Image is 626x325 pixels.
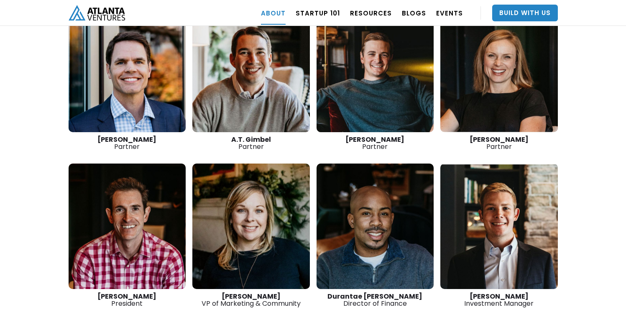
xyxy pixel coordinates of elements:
div: Partner [69,136,186,150]
div: Investment Manager [440,293,558,307]
a: RESOURCES [350,1,392,25]
div: Partner [192,136,310,150]
strong: [PERSON_NAME] [222,292,281,301]
div: VP of Marketing & Community [192,293,310,307]
strong: Durantae [PERSON_NAME] [327,292,422,301]
strong: [PERSON_NAME] [470,135,529,144]
a: EVENTS [436,1,463,25]
strong: [PERSON_NAME] [470,292,529,301]
div: Partner [440,136,558,150]
a: Build With Us [492,5,558,21]
a: Startup 101 [296,1,340,25]
strong: [PERSON_NAME] [345,135,404,144]
strong: A.T. Gimbel [231,135,271,144]
strong: [PERSON_NAME] [97,292,156,301]
div: Director of Finance [317,293,434,307]
strong: [PERSON_NAME] [97,135,156,144]
a: ABOUT [261,1,286,25]
a: BLOGS [402,1,426,25]
div: Partner [317,136,434,150]
div: President [69,293,186,307]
